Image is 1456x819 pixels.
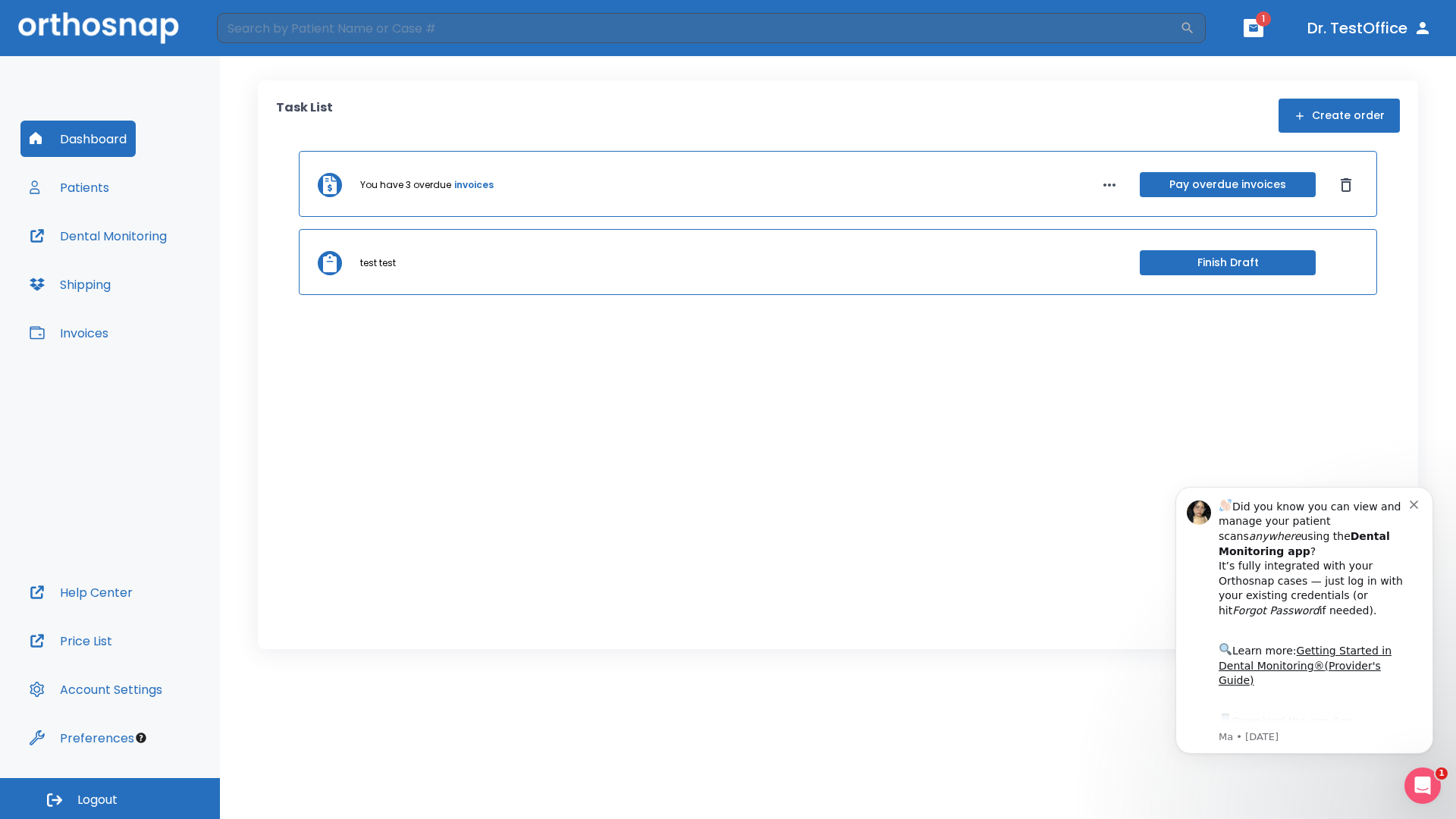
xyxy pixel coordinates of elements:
[20,121,136,157] button: Dashboard
[20,720,143,756] button: Preferences
[1153,464,1456,778] iframe: Intercom notifications message
[20,671,171,708] button: Account Settings
[1140,250,1316,275] button: Finish Draft
[1436,767,1448,780] span: 1
[1301,14,1438,42] button: Dr. TestOffice
[77,792,118,808] span: Logout
[1256,11,1271,27] span: 1
[66,266,257,280] p: Message from Ma, sent 3w ago
[20,574,142,610] button: Help Center
[134,731,148,745] div: Tooltip anchor
[66,251,201,278] a: App Store
[257,33,269,45] button: Dismiss notification
[1334,173,1358,197] button: Dismiss
[360,256,396,270] p: test test
[217,13,1180,43] input: Search by Patient Name or Case #
[20,315,118,351] button: Invoices
[1279,99,1400,133] button: Create order
[20,623,121,659] button: Price List
[66,247,257,325] div: Download the app: | ​ Let us know if you need help getting started!
[20,169,118,206] button: Patients
[1140,172,1316,197] button: Pay overdue invoices
[20,218,176,254] button: Dental Monitoring
[1404,767,1441,804] iframe: Intercom live chat
[360,178,451,192] p: You have 3 overdue
[18,12,179,43] img: Orthosnap
[454,178,494,192] a: invoices
[276,99,333,133] p: Task List
[20,266,120,303] button: Shipping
